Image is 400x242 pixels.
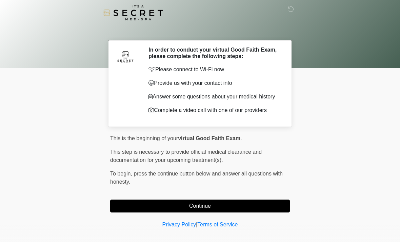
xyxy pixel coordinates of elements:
span: This is the beginning of your [110,135,178,141]
p: Provide us with your contact info [148,79,280,87]
h1: ‎ ‎ [105,24,295,37]
h2: In order to conduct your virtual Good Faith Exam, please complete the following steps: [148,46,280,59]
img: Agent Avatar [115,46,136,67]
a: Privacy Policy [162,222,196,227]
span: press the continue button below and answer all questions with honesty. [110,171,283,185]
span: This step is necessary to provide official medical clearance and documentation for your upcoming ... [110,149,262,163]
img: It's A Secret Med Spa Logo [103,5,163,20]
a: Terms of Service [197,222,238,227]
p: Answer some questions about your medical history [148,93,280,101]
span: To begin, [110,171,134,176]
strong: virtual Good Faith Exam [178,135,240,141]
span: . [240,135,242,141]
a: | [196,222,197,227]
p: Complete a video call with one of our providers [148,106,280,114]
p: Please connect to Wi-Fi now [148,66,280,74]
button: Continue [110,200,290,212]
